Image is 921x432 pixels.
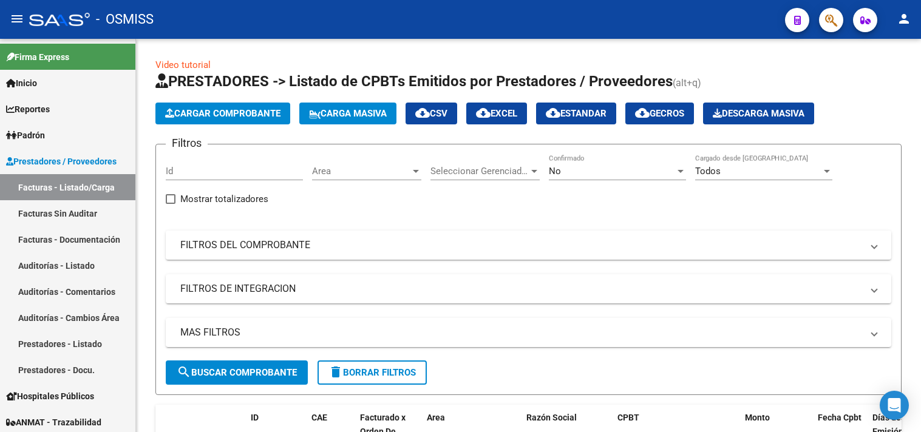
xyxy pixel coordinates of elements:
button: Gecros [625,103,694,124]
span: Seleccionar Gerenciador [430,166,529,177]
mat-expansion-panel-header: FILTROS DEL COMPROBANTE [166,231,891,260]
button: Estandar [536,103,616,124]
button: Cargar Comprobante [155,103,290,124]
span: Mostrar totalizadores [180,192,268,206]
span: Area [427,413,445,422]
span: Inicio [6,76,37,90]
span: CPBT [617,413,639,422]
app-download-masive: Descarga masiva de comprobantes (adjuntos) [703,103,814,124]
span: EXCEL [476,108,517,119]
span: Area [312,166,410,177]
span: Fecha Cpbt [818,413,862,422]
span: No [549,166,561,177]
span: Borrar Filtros [328,367,416,378]
span: ID [251,413,259,422]
button: CSV [406,103,457,124]
span: ANMAT - Trazabilidad [6,416,101,429]
h3: Filtros [166,135,208,152]
span: Buscar Comprobante [177,367,297,378]
span: Razón Social [526,413,577,422]
span: PRESTADORES -> Listado de CPBTs Emitidos por Prestadores / Proveedores [155,73,673,90]
button: Carga Masiva [299,103,396,124]
span: Descarga Masiva [713,108,804,119]
button: Borrar Filtros [318,360,427,385]
span: Hospitales Públicos [6,390,94,403]
button: EXCEL [466,103,527,124]
span: CAE [311,413,327,422]
span: Monto [745,413,770,422]
mat-panel-title: MAS FILTROS [180,326,862,339]
div: Open Intercom Messenger [880,391,909,420]
button: Buscar Comprobante [166,360,308,385]
mat-icon: search [177,365,191,379]
span: Carga Masiva [309,108,387,119]
span: (alt+q) [673,77,701,89]
span: Todos [695,166,721,177]
a: Video tutorial [155,59,211,70]
span: - OSMISS [96,6,154,33]
mat-expansion-panel-header: FILTROS DE INTEGRACION [166,274,891,303]
mat-icon: person [897,12,911,26]
span: Reportes [6,103,50,116]
span: Prestadores / Proveedores [6,155,117,168]
span: CSV [415,108,447,119]
mat-icon: cloud_download [635,106,650,120]
span: Padrón [6,129,45,142]
span: Estandar [546,108,607,119]
span: Gecros [635,108,684,119]
span: Cargar Comprobante [165,108,280,119]
span: Firma Express [6,50,69,64]
mat-panel-title: FILTROS DEL COMPROBANTE [180,238,862,252]
mat-icon: cloud_download [476,106,491,120]
mat-icon: menu [10,12,24,26]
mat-icon: delete [328,365,343,379]
button: Descarga Masiva [703,103,814,124]
mat-icon: cloud_download [546,106,560,120]
mat-panel-title: FILTROS DE INTEGRACION [180,282,862,295]
mat-expansion-panel-header: MAS FILTROS [166,318,891,347]
mat-icon: cloud_download [415,106,430,120]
